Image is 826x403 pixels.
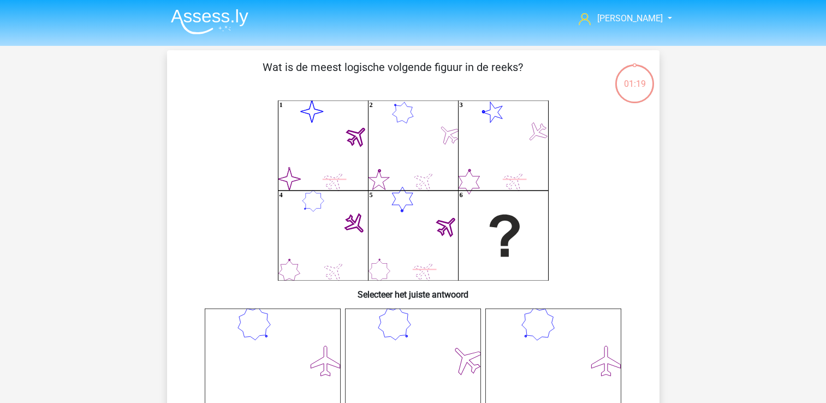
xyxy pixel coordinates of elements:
text: 6 [459,192,462,199]
img: Assessly [171,9,248,34]
span: [PERSON_NAME] [597,13,663,23]
a: [PERSON_NAME] [574,12,664,25]
text: 5 [369,192,372,199]
h6: Selecteer het juiste antwoord [185,281,642,300]
text: 3 [459,102,462,109]
text: 4 [279,192,282,199]
div: 01:19 [614,63,655,91]
text: 2 [369,102,372,109]
p: Wat is de meest logische volgende figuur in de reeks? [185,59,601,92]
text: 1 [279,102,282,109]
